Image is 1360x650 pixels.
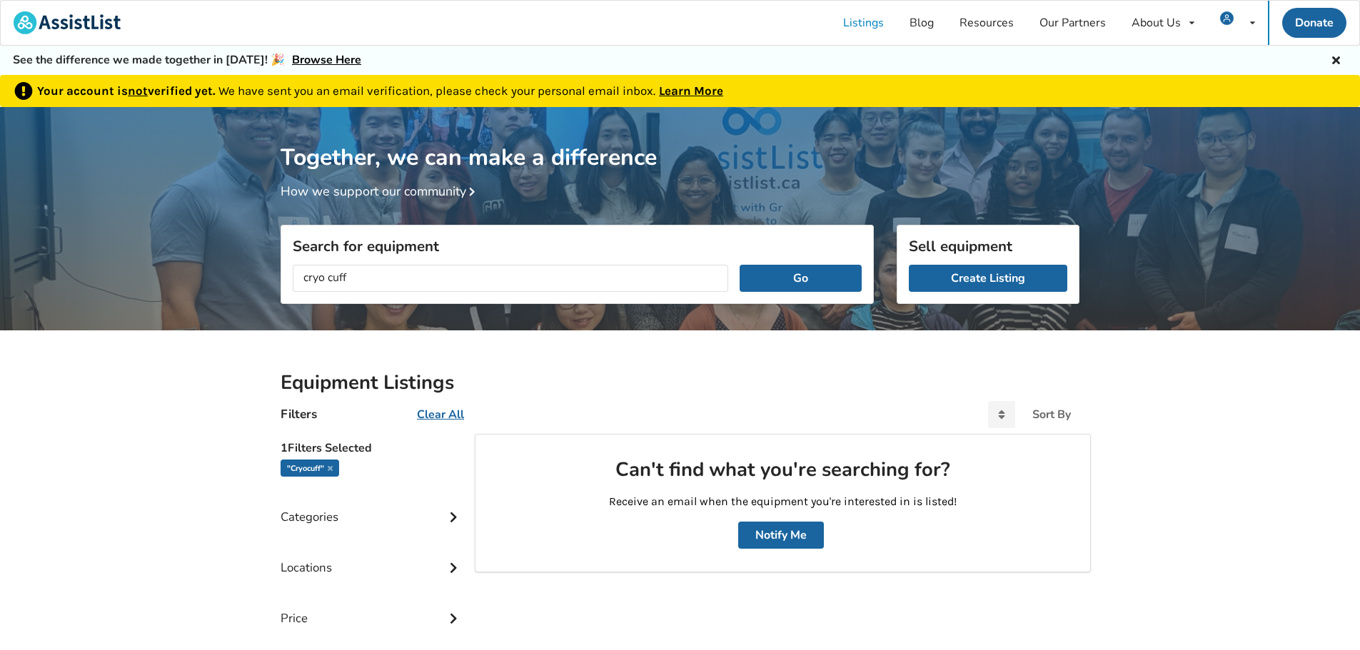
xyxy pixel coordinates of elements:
a: Browse Here [292,52,361,68]
h3: Search for equipment [293,237,862,255]
a: Our Partners [1027,1,1119,45]
img: user icon [1220,11,1234,25]
p: Receive an email when the equipment you're interested in is listed! [498,494,1067,510]
h2: Can't find what you're searching for? [498,457,1067,482]
button: Go [740,265,862,292]
div: Price [281,582,463,633]
a: Blog [897,1,947,45]
h3: Sell equipment [909,237,1067,255]
u: not [128,83,148,98]
h2: Equipment Listings [281,370,1079,395]
div: Sort By [1032,409,1071,420]
h5: See the difference we made together in [DATE]! 🎉 [13,53,361,68]
h5: 1 Filters Selected [281,434,463,459]
a: Create Listing [909,265,1067,292]
p: We have sent you an email verification, please check your personal email inbox. [37,82,723,101]
u: Clear All [417,407,464,422]
a: Donate [1282,8,1346,38]
div: Locations [281,532,463,582]
button: Notify Me [738,522,824,549]
input: I am looking for... [293,265,728,292]
h4: Filters [281,406,317,422]
div: Categories [281,481,463,532]
a: How we support our community [281,183,480,200]
a: Listings [830,1,897,45]
img: assistlist-logo [14,11,121,34]
a: Learn More [659,83,723,98]
div: About Us [1132,17,1181,29]
b: Your account is verified yet. [37,83,218,98]
h1: Together, we can make a difference [281,107,1079,172]
a: Resources [947,1,1027,45]
div: "cryocuff" [281,459,339,477]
